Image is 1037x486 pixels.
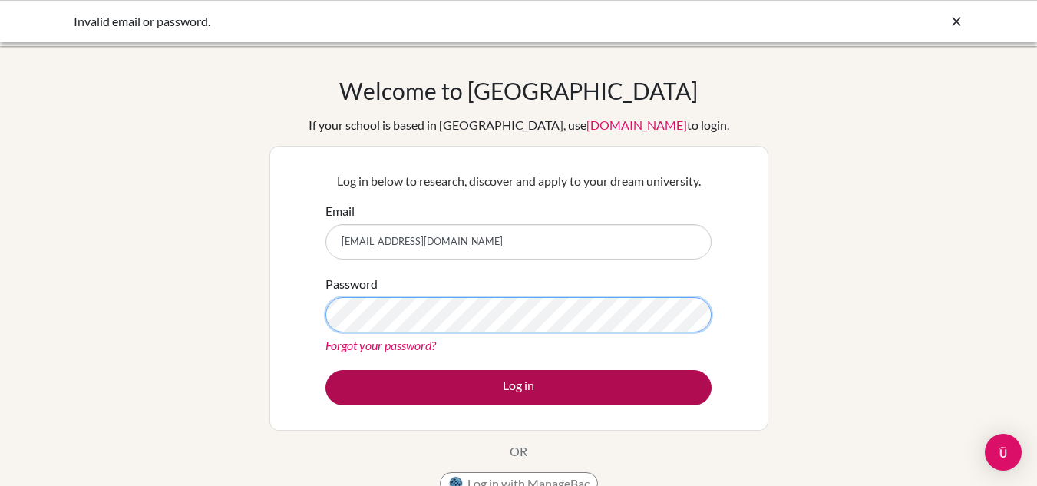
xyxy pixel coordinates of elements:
div: Open Intercom Messenger [985,434,1022,471]
label: Email [325,202,355,220]
p: OR [510,442,527,461]
label: Password [325,275,378,293]
a: Forgot your password? [325,338,436,352]
p: Log in below to research, discover and apply to your dream university. [325,172,712,190]
div: Invalid email or password. [74,12,734,31]
div: If your school is based in [GEOGRAPHIC_DATA], use to login. [309,116,729,134]
a: [DOMAIN_NAME] [586,117,687,132]
h1: Welcome to [GEOGRAPHIC_DATA] [339,77,698,104]
button: Log in [325,370,712,405]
